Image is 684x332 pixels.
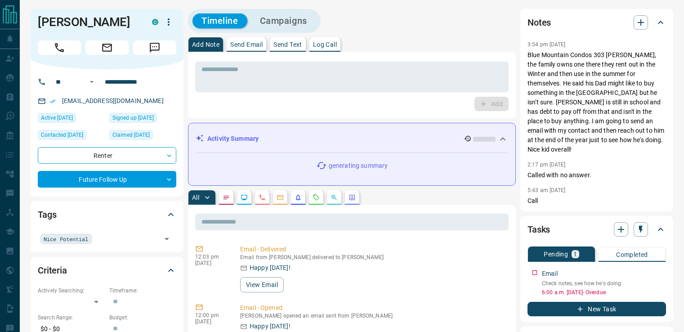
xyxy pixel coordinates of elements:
[528,196,666,206] p: Call
[41,113,73,122] span: Active [DATE]
[38,287,105,295] p: Actively Searching:
[44,234,89,243] span: Nice Potential
[528,219,666,240] div: Tasks
[528,187,566,193] p: 5:43 am [DATE]
[230,41,263,48] p: Send Email
[192,13,247,28] button: Timeline
[109,314,176,322] p: Budget:
[109,130,176,143] div: Wed Jan 15 2025
[241,194,248,201] svg: Lead Browsing Activity
[112,130,150,139] span: Claimed [DATE]
[109,113,176,126] div: Tue Jan 07 2025
[542,288,666,296] p: 6:00 a.m. [DATE] - Overdue
[250,263,291,273] p: Happy [DATE]!
[38,207,56,222] h2: Tags
[240,254,505,260] p: Email from [PERSON_NAME] delivered to [PERSON_NAME]
[38,40,81,55] span: Call
[133,40,176,55] span: Message
[195,260,227,266] p: [DATE]
[192,194,199,201] p: All
[250,322,291,331] p: Happy [DATE]!
[528,302,666,316] button: New Task
[195,254,227,260] p: 12:03 pm
[223,194,230,201] svg: Notes
[38,314,105,322] p: Search Range:
[277,194,284,201] svg: Emails
[86,76,97,87] button: Open
[313,41,337,48] p: Log Call
[112,113,154,122] span: Signed up [DATE]
[240,303,505,313] p: Email - Opened
[192,41,219,48] p: Add Note
[195,312,227,319] p: 12:00 pm
[240,245,505,254] p: Email - Delivered
[196,130,508,147] div: Activity Summary
[152,19,158,25] div: condos.ca
[41,130,83,139] span: Contacted [DATE]
[528,170,666,180] p: Called with no answer.
[38,147,176,164] div: Renter
[259,194,266,201] svg: Calls
[38,171,176,188] div: Future Follow Up
[85,40,129,55] span: Email
[38,263,67,278] h2: Criteria
[251,13,316,28] button: Campaigns
[273,41,302,48] p: Send Text
[295,194,302,201] svg: Listing Alerts
[349,194,356,201] svg: Agent Actions
[329,161,388,170] p: generating summary
[544,251,568,257] p: Pending
[240,277,284,292] button: View Email
[109,287,176,295] p: Timeframe:
[573,251,577,257] p: 1
[161,233,173,245] button: Open
[240,313,505,319] p: [PERSON_NAME] opened an email sent from [PERSON_NAME]
[207,134,259,144] p: Activity Summary
[38,204,176,225] div: Tags
[38,130,105,143] div: Sun Oct 12 2025
[528,12,666,33] div: Notes
[38,15,139,29] h1: [PERSON_NAME]
[38,260,176,281] div: Criteria
[528,41,566,48] p: 3:54 pm [DATE]
[195,319,227,325] p: [DATE]
[38,113,105,126] div: Tue Jan 07 2025
[49,98,56,104] svg: Email Verified
[62,97,164,104] a: [EMAIL_ADDRESS][DOMAIN_NAME]
[542,269,558,278] p: Email
[331,194,338,201] svg: Opportunities
[528,15,551,30] h2: Notes
[528,50,666,154] p: Blue Mountain Condos 303 [PERSON_NAME], the family owns one there they rent out in the Winter and...
[616,251,648,258] p: Completed
[528,162,566,168] p: 2:17 pm [DATE]
[528,222,550,237] h2: Tasks
[542,279,666,287] p: Check notes, see how he's doing.
[313,194,320,201] svg: Requests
